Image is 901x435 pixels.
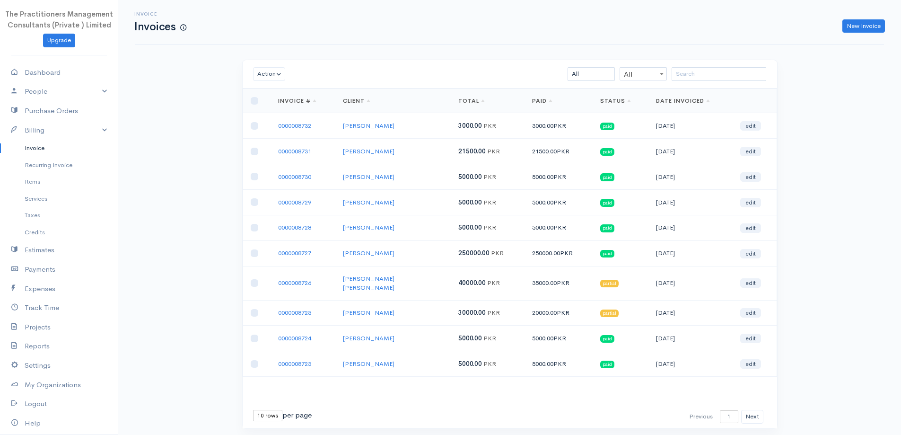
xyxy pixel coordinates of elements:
span: PKR [557,279,569,287]
span: PKR [553,360,566,368]
span: paid [600,250,614,257]
span: PKR [553,223,566,231]
a: [PERSON_NAME] [343,309,394,317]
h6: Invoice [134,11,186,17]
a: [PERSON_NAME] [343,122,394,130]
a: [PERSON_NAME] [343,223,394,231]
a: Date Invoiced [656,97,709,105]
span: How to create your first Invoice? [180,24,186,32]
span: 250000.00 [458,249,490,257]
span: PKR [483,173,496,181]
span: 5000.00 [458,334,482,342]
span: paid [600,335,614,343]
h1: Invoices [134,21,186,33]
td: [DATE] [648,215,732,240]
span: PKR [553,122,566,130]
button: Action [253,67,286,81]
a: 0000008732 [278,122,311,130]
a: 0000008726 [278,279,311,287]
span: PKR [553,198,566,206]
td: [DATE] [648,139,732,164]
a: Status [600,97,631,105]
span: PKR [553,173,566,181]
span: partial [600,310,619,317]
span: PKR [553,334,566,342]
a: [PERSON_NAME] [343,198,394,206]
td: 3000.00 [525,113,593,139]
a: 0000008727 [278,249,311,257]
a: [PERSON_NAME] [PERSON_NAME] [343,275,394,292]
td: 5000.00 [525,164,593,190]
span: 5000.00 [458,223,482,231]
span: All [620,68,666,81]
div: per page [253,410,312,421]
span: PKR [483,360,496,368]
a: edit [740,278,761,288]
td: 5000.00 [525,189,593,215]
td: 5000.00 [525,326,593,351]
a: edit [740,359,761,369]
a: edit [740,172,761,182]
span: paid [600,224,614,232]
span: paid [600,173,614,181]
a: [PERSON_NAME] [343,360,394,368]
span: 3000.00 [458,122,482,130]
span: paid [600,199,614,206]
a: Invoice # [278,97,316,105]
span: paid [600,361,614,368]
span: PKR [557,147,569,155]
td: 250000.00 [525,240,593,266]
td: [DATE] [648,351,732,377]
td: [DATE] [648,300,732,326]
a: 0000008728 [278,223,311,231]
span: PKR [491,249,504,257]
a: 0000008724 [278,334,311,342]
span: PKR [483,223,496,231]
a: [PERSON_NAME] [343,173,394,181]
td: 21500.00 [525,139,593,164]
td: [DATE] [648,326,732,351]
a: New Invoice [842,19,885,33]
a: Upgrade [43,34,75,47]
span: 40000.00 [458,279,486,287]
td: [DATE] [648,164,732,190]
span: PKR [487,279,500,287]
span: 5000.00 [458,198,482,206]
span: 30000.00 [458,309,486,317]
td: [DATE] [648,189,732,215]
a: edit [740,198,761,207]
a: edit [740,308,761,318]
span: The Practitioners Management Consultants (Private ) Limited [5,9,113,29]
a: [PERSON_NAME] [343,147,394,155]
td: 5000.00 [525,215,593,240]
a: edit [740,334,761,343]
span: All [620,67,667,80]
td: 35000.00 [525,266,593,300]
a: edit [740,223,761,233]
span: partial [600,280,619,287]
span: PKR [483,122,496,130]
a: Total [458,97,485,105]
span: 21500.00 [458,147,486,155]
span: PKR [557,309,569,317]
span: PKR [487,147,500,155]
a: edit [740,121,761,131]
a: [PERSON_NAME] [343,334,394,342]
a: 0000008731 [278,147,311,155]
td: [DATE] [648,240,732,266]
span: PKR [483,334,496,342]
a: 0000008730 [278,173,311,181]
span: PKR [483,198,496,206]
span: paid [600,148,614,156]
span: PKR [560,249,573,257]
span: 5000.00 [458,360,482,368]
span: PKR [487,309,500,317]
a: Paid [532,97,552,105]
a: 0000008729 [278,198,311,206]
span: 5000.00 [458,173,482,181]
input: Search [672,67,766,81]
span: paid [600,123,614,130]
a: edit [740,147,761,156]
a: Client [343,97,370,105]
a: [PERSON_NAME] [343,249,394,257]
